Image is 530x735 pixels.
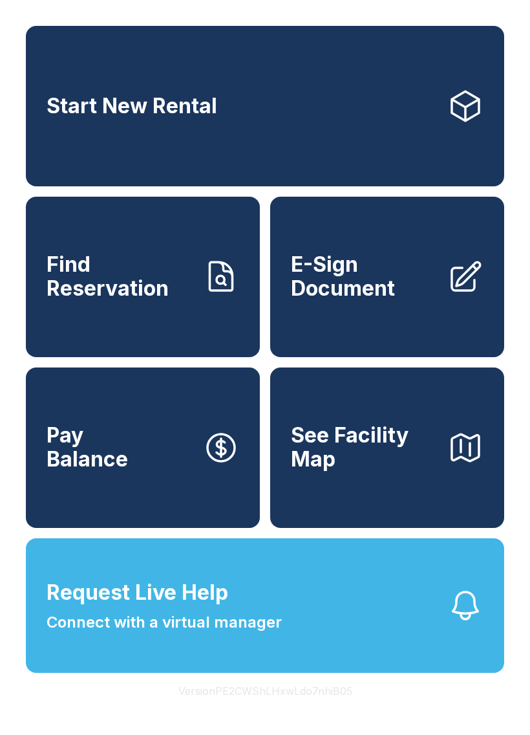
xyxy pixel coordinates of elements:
a: PayBalance [26,367,260,528]
span: E-Sign Document [291,253,437,300]
span: Request Live Help [47,577,228,608]
span: Pay Balance [47,424,128,471]
span: Connect with a virtual manager [47,611,282,634]
button: VersionPE2CWShLHxwLdo7nhiB05 [168,673,363,709]
span: Find Reservation [47,253,193,300]
span: Start New Rental [47,94,217,118]
a: Find Reservation [26,197,260,357]
a: Start New Rental [26,26,504,186]
button: Request Live HelpConnect with a virtual manager [26,538,504,673]
a: E-Sign Document [270,197,504,357]
span: See Facility Map [291,424,437,471]
button: See Facility Map [270,367,504,528]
